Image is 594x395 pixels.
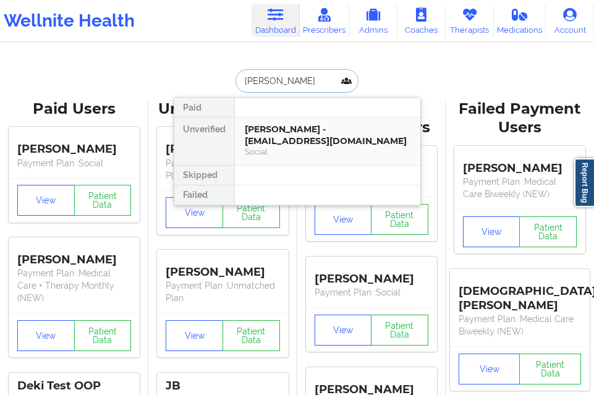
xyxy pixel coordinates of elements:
[166,157,279,182] p: Payment Plan : Unmatched Plan
[166,197,223,228] button: View
[17,320,75,351] button: View
[315,204,372,235] button: View
[463,152,577,176] div: [PERSON_NAME]
[252,4,300,37] a: Dashboard
[446,4,494,37] a: Therapists
[494,4,546,37] a: Medications
[315,315,372,346] button: View
[574,158,594,207] a: Report Bug
[74,320,132,351] button: Patient Data
[397,4,446,37] a: Coaches
[17,185,75,216] button: View
[157,100,288,119] div: Unverified Users
[74,185,132,216] button: Patient Data
[459,313,581,338] p: Payment Plan : Medical Care Biweekly (NEW)
[245,124,410,147] div: [PERSON_NAME] - [EMAIL_ADDRESS][DOMAIN_NAME]
[9,100,140,119] div: Paid Users
[223,320,280,351] button: Patient Data
[166,279,279,304] p: Payment Plan : Unmatched Plan
[166,134,279,157] div: [PERSON_NAME]
[174,117,234,166] div: Unverified
[245,147,410,157] div: Social
[371,315,428,346] button: Patient Data
[17,244,131,267] div: [PERSON_NAME]
[546,4,594,37] a: Account
[223,197,280,228] button: Patient Data
[371,204,428,235] button: Patient Data
[17,157,131,169] p: Payment Plan : Social
[166,256,279,279] div: [PERSON_NAME]
[315,286,428,299] p: Payment Plan : Social
[300,4,349,37] a: Prescribers
[174,185,234,205] div: Failed
[166,320,223,351] button: View
[463,216,520,247] button: View
[454,100,585,138] div: Failed Payment Users
[166,379,279,393] div: JB
[315,263,428,286] div: [PERSON_NAME]
[17,267,131,304] p: Payment Plan : Medical Care + Therapy Monthly (NEW)
[519,216,577,247] button: Patient Data
[174,166,234,185] div: Skipped
[519,354,581,384] button: Patient Data
[463,176,577,200] p: Payment Plan : Medical Care Biweekly (NEW)
[174,98,234,117] div: Paid
[459,275,581,313] div: [DEMOGRAPHIC_DATA][PERSON_NAME]
[349,4,397,37] a: Admins
[459,354,520,384] button: View
[17,134,131,157] div: [PERSON_NAME]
